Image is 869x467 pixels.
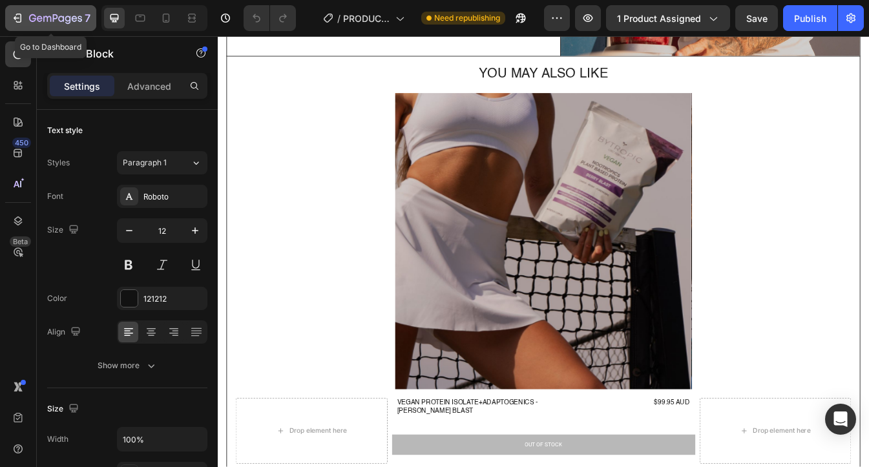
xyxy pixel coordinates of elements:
div: Beta [10,236,31,247]
a: VEGAN PROTEIN ISOLATE+ADAPTOGENICS - [PERSON_NAME] BLAST [213,431,443,453]
div: Styles [47,157,70,169]
div: Size [47,222,81,239]
span: Need republishing [434,12,500,24]
div: Align [47,324,83,341]
div: Roboto [143,191,204,203]
button: Show more [47,354,207,377]
p: Advanced [127,79,171,93]
div: Color [47,293,67,304]
div: Open Intercom Messenger [825,404,856,435]
button: 1 product assigned [606,5,730,31]
div: $99.95 AUD [448,431,563,444]
span: Paragraph 1 [123,157,167,169]
span: / [337,12,340,25]
iframe: Design area [218,36,869,467]
div: Show more [98,359,158,372]
span: Save [746,13,768,24]
div: 450 [12,138,31,148]
p: 7 [85,10,90,26]
a: VEGAN PROTEIN ISOLATE+ADAPTOGENICS - BERRY BLAST [211,68,564,420]
div: Publish [794,12,826,25]
h2: YOU MAY ALSO LIKE [11,35,764,57]
div: Text style [47,125,83,136]
button: Publish [783,5,837,31]
div: 121212 [143,293,204,305]
div: Size [47,400,81,418]
span: 1 product assigned [617,12,701,25]
span: PRODUCT PAGE VELVET VANILLA [343,12,390,25]
p: Settings [64,79,100,93]
p: Text Block [63,46,173,61]
button: Save [735,5,778,31]
button: Paragraph 1 [117,151,207,174]
div: Width [47,433,68,445]
input: Auto [118,428,207,451]
div: Undo/Redo [244,5,296,31]
div: Font [47,191,63,202]
button: 7 [5,5,96,31]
